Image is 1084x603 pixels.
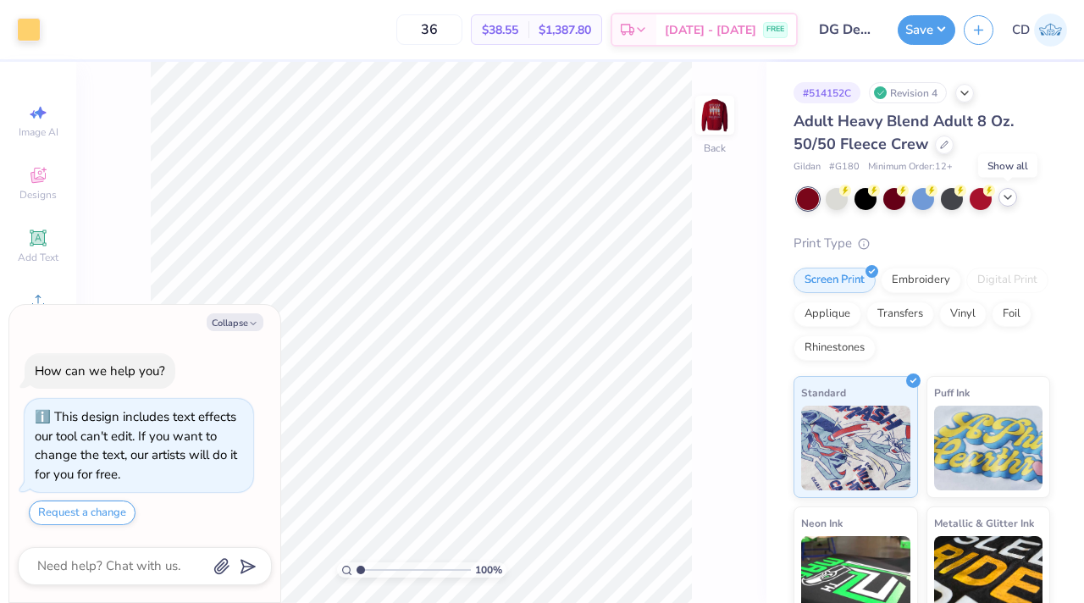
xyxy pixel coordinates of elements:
a: CD [1012,14,1067,47]
span: Puff Ink [934,384,970,401]
div: Embroidery [881,268,961,293]
span: Metallic & Glitter Ink [934,514,1034,532]
input: – – [396,14,462,45]
img: Colby Duncan [1034,14,1067,47]
button: Save [898,15,955,45]
div: Transfers [866,301,934,327]
span: Neon Ink [801,514,843,532]
img: Puff Ink [934,406,1043,490]
img: Standard [801,406,910,490]
span: 100 % [475,562,502,578]
button: Collapse [207,313,263,331]
span: Standard [801,384,846,401]
input: Untitled Design [806,13,889,47]
div: This design includes text effects our tool can't edit. If you want to change the text, our artist... [35,408,237,483]
div: Print Type [794,234,1050,253]
span: Adult Heavy Blend Adult 8 Oz. 50/50 Fleece Crew [794,111,1014,154]
span: Add Text [18,251,58,264]
span: $38.55 [482,21,518,39]
div: How can we help you? [35,362,165,379]
div: Rhinestones [794,335,876,361]
div: Revision 4 [869,82,947,103]
span: CD [1012,20,1030,40]
span: Gildan [794,160,821,174]
span: [DATE] - [DATE] [665,21,756,39]
span: FREE [766,24,784,36]
div: Vinyl [939,301,987,327]
img: Back [698,98,732,132]
div: Digital Print [966,268,1048,293]
span: # G180 [829,160,860,174]
div: Show all [978,154,1037,178]
span: $1,387.80 [539,21,591,39]
div: Screen Print [794,268,876,293]
button: Request a change [29,501,135,525]
div: Applique [794,301,861,327]
span: Designs [19,188,57,202]
div: # 514152C [794,82,860,103]
span: Minimum Order: 12 + [868,160,953,174]
div: Back [704,141,726,156]
div: Foil [992,301,1031,327]
span: Image AI [19,125,58,139]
